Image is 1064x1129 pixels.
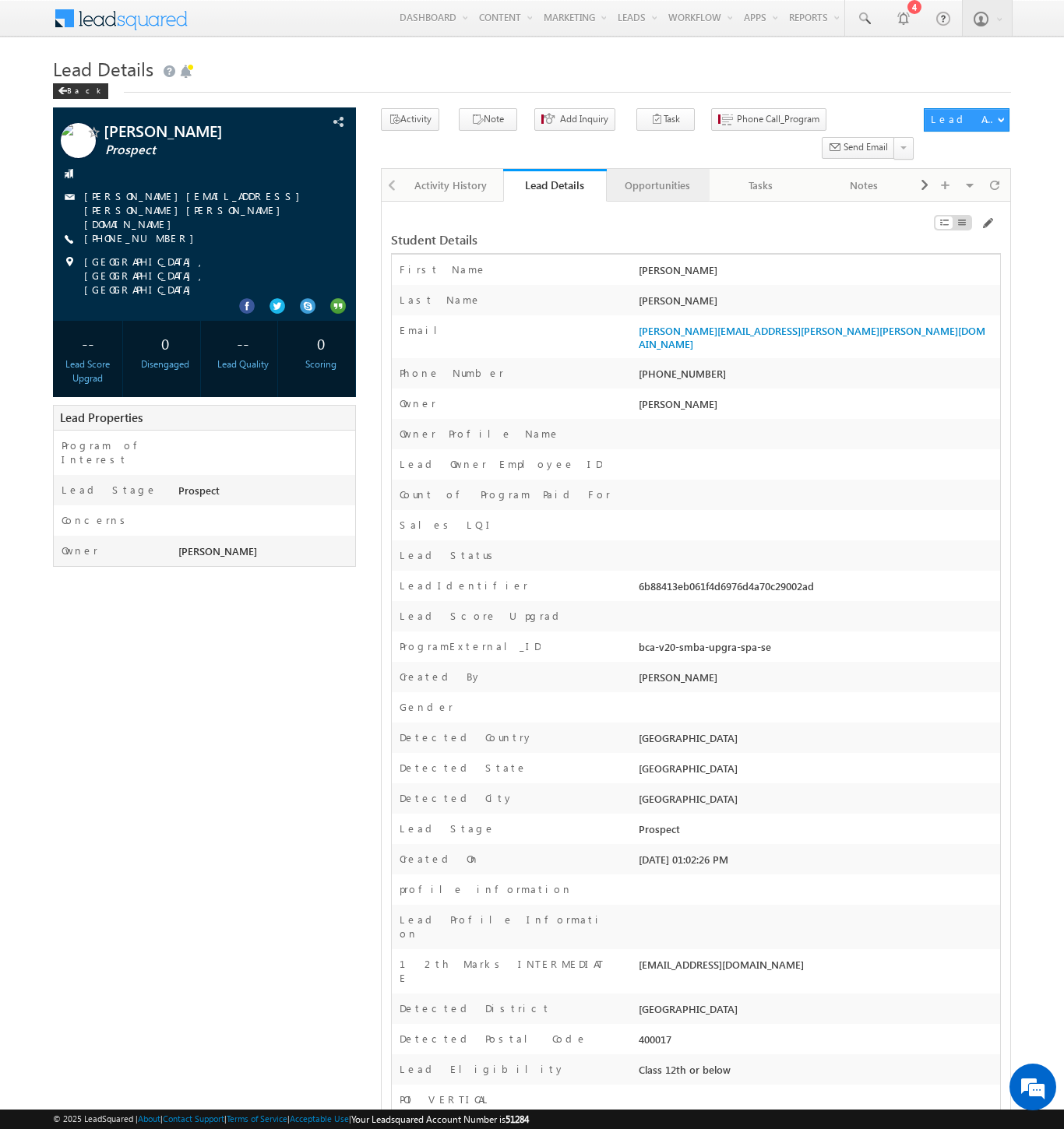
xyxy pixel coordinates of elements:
[400,487,611,501] label: Count of Program Paid For
[400,396,436,410] label: Owner
[931,112,997,126] div: Lead Actions
[400,262,487,276] label: First Name
[400,169,503,202] a: Activity History
[400,366,504,380] label: Phone Number
[61,123,96,164] img: Profile photo
[53,56,153,81] span: Lead Details
[62,513,131,527] label: Concerns
[635,761,1000,783] div: [GEOGRAPHIC_DATA]
[62,438,163,466] label: Program of Interest
[62,543,98,557] label: Owner
[400,761,527,775] label: Detected State
[635,366,1000,388] div: [PHONE_NUMBER]
[400,821,495,835] label: Lead Stage
[57,357,118,385] div: Lead Score Upgrad
[227,1113,287,1124] a: Terms of Service
[57,329,118,357] div: --
[459,108,517,131] button: Note
[635,957,1000,979] div: [EMAIL_ADDRESS][DOMAIN_NAME]
[506,1113,529,1125] span: 51284
[400,700,453,714] label: Gender
[636,108,695,131] button: Task
[400,427,560,441] label: Owner Profile Name
[825,176,901,195] div: Notes
[400,1062,565,1076] label: Lead Eligibility
[105,142,292,158] span: Prospect
[400,913,611,941] label: Lead Profile Information
[635,791,1000,813] div: [GEOGRAPHIC_DATA]
[213,357,274,371] div: Lead Quality
[635,730,1000,752] div: [GEOGRAPHIC_DATA]
[635,852,1000,874] div: [DATE] 01:02:26 PM
[400,457,602,471] label: Lead Owner Employee ID
[400,639,541,653] label: ProgramExternal_ID
[351,1113,529,1125] span: Your Leadsquared Account Number is
[400,852,480,866] label: Created On
[400,1001,551,1015] label: Detected District
[635,1032,1000,1053] div: 400017
[635,1062,1000,1084] div: Class 12th or below
[400,1092,491,1106] label: POI VERTICAL
[822,137,895,160] button: Send Email
[812,169,915,202] a: Notes
[711,108,826,131] button: Phone Call_Program
[178,544,257,557] span: [PERSON_NAME]
[290,1113,349,1124] a: Acceptable Use
[60,410,143,425] span: Lead Properties
[400,957,611,985] label: 12th Marks INTERMEDIATE
[639,397,717,410] span: [PERSON_NAME]
[619,176,696,195] div: Opportunities
[26,82,65,102] img: d_60004797649_company_0_60004797649
[534,108,615,131] button: Add Inquiry
[135,329,196,357] div: 0
[503,169,606,202] a: Lead Details
[400,882,573,896] label: profile information
[53,83,116,96] a: Back
[635,639,1000,661] div: bca-v20-smba-upgra-spa-se
[635,262,1000,284] div: [PERSON_NAME]
[138,1113,160,1124] a: About
[635,579,1000,600] div: 6b88413eb061f4d6976d4a70c29002ad
[213,329,274,357] div: --
[400,730,534,744] label: Detected Country
[212,480,283,501] em: Start Chat
[135,357,196,371] div: Disengaged
[639,324,985,350] a: [PERSON_NAME][EMAIL_ADDRESS][PERSON_NAME][PERSON_NAME][DOMAIN_NAME]
[400,518,495,532] label: Sales LQI
[400,670,482,684] label: Created By
[290,329,351,357] div: 0
[413,176,489,195] div: Activity History
[737,112,819,126] span: Phone Call_Program
[84,231,202,247] span: [PHONE_NUMBER]
[20,144,284,466] textarea: Type your message and hit 'Enter'
[560,112,608,126] span: Add Inquiry
[62,483,157,497] label: Lead Stage
[400,1032,587,1046] label: Detected Postal Code
[722,176,798,195] div: Tasks
[400,609,565,623] label: Lead Score Upgrad
[84,189,308,230] a: [PERSON_NAME][EMAIL_ADDRESS][PERSON_NAME][PERSON_NAME][DOMAIN_NAME]
[163,1113,224,1124] a: Contact Support
[84,255,328,297] span: [GEOGRAPHIC_DATA], [GEOGRAPHIC_DATA], [GEOGRAPHIC_DATA]
[400,791,514,805] label: Detected City
[81,82,262,102] div: Chat with us now
[515,178,594,192] div: Lead Details
[400,293,481,307] label: Last Name
[400,323,449,337] label: Email
[635,1001,1000,1023] div: [GEOGRAPHIC_DATA]
[924,108,1009,132] button: Lead Actions
[53,83,108,99] div: Back
[104,123,291,139] span: [PERSON_NAME]
[710,169,812,202] a: Tasks
[635,821,1000,843] div: Prospect
[381,108,439,131] button: Activity
[255,8,293,45] div: Minimize live chat window
[174,483,355,505] div: Prospect
[635,670,1000,691] div: [PERSON_NAME]
[400,548,499,562] label: Lead Status
[290,357,351,371] div: Scoring
[607,169,710,202] a: Opportunities
[635,293,1000,315] div: [PERSON_NAME]
[400,579,528,593] label: LeadIdentifier
[53,1112,529,1127] span: © 2025 LeadSquared | | | | |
